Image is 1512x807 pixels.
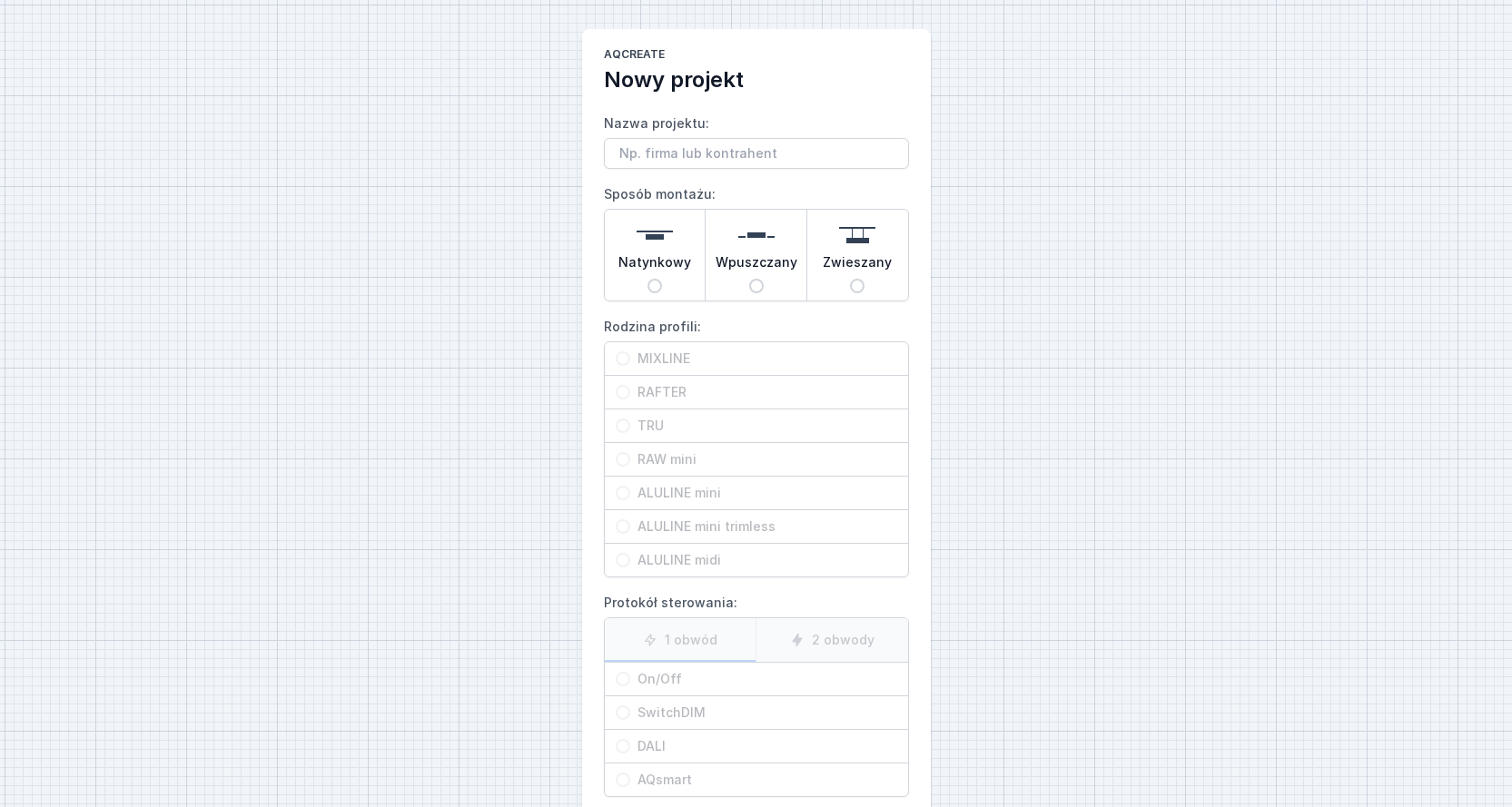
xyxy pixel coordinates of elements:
img: surface.svg [637,217,673,253]
label: Rodzina profili: [604,312,909,577]
input: Wpuszczany [749,279,764,293]
label: Nazwa projektu: [604,109,909,169]
img: recessed.svg [738,217,775,253]
span: Wpuszczany [716,253,797,279]
span: Zwieszany [823,253,892,279]
label: Sposób montażu: [604,180,909,301]
input: Zwieszany [850,279,865,293]
input: Natynkowy [647,279,662,293]
label: Protokół sterowania: [604,588,909,797]
h2: Nowy projekt [604,65,909,94]
img: suspended.svg [839,217,875,253]
input: Nazwa projektu: [604,138,909,169]
h1: AQcreate [604,47,909,65]
span: Natynkowy [618,253,691,279]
